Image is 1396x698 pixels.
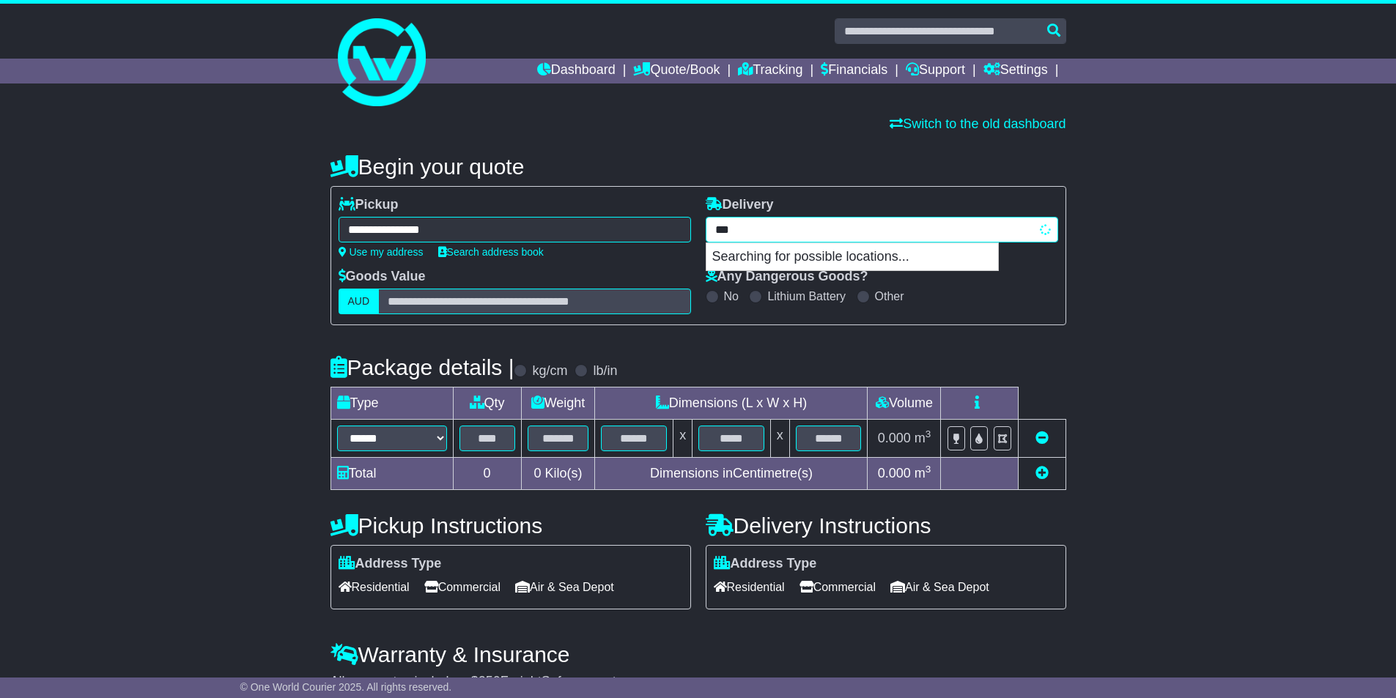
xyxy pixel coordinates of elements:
[770,420,789,458] td: x
[799,576,876,598] span: Commercial
[339,197,399,213] label: Pickup
[330,155,1066,179] h4: Begin your quote
[521,387,595,420] td: Weight
[724,289,739,303] label: No
[915,466,931,480] span: m
[438,246,544,258] a: Search address book
[339,269,426,285] label: Goods Value
[706,217,1058,242] typeahead: Please provide city
[533,466,541,480] span: 0
[339,289,380,314] label: AUD
[890,116,1066,131] a: Switch to the old dashboard
[595,458,868,490] td: Dimensions in Centimetre(s)
[330,642,1066,667] h4: Warranty & Insurance
[890,576,989,598] span: Air & Sea Depot
[875,289,904,303] label: Other
[532,363,567,379] label: kg/cm
[714,556,817,572] label: Address Type
[330,387,453,420] td: Type
[593,363,617,379] label: lb/in
[330,355,514,379] h4: Package details |
[339,576,410,598] span: Residential
[1035,466,1049,480] a: Add new item
[767,289,846,303] label: Lithium Battery
[339,246,424,258] a: Use my address
[479,674,501,688] span: 250
[633,59,720,83] a: Quote/Book
[706,513,1066,538] h4: Delivery Instructions
[339,556,442,572] label: Address Type
[706,269,868,285] label: Any Dangerous Goods?
[240,681,452,693] span: © One World Courier 2025. All rights reserved.
[330,674,1066,690] div: All our quotes include a $ FreightSafe warranty.
[673,420,693,458] td: x
[330,513,691,538] h4: Pickup Instructions
[926,428,931,439] sup: 3
[537,59,616,83] a: Dashboard
[1035,431,1049,445] a: Remove this item
[821,59,887,83] a: Financials
[714,576,785,598] span: Residential
[738,59,802,83] a: Tracking
[330,458,453,490] td: Total
[878,466,911,480] span: 0.000
[595,387,868,420] td: Dimensions (L x W x H)
[706,243,998,271] p: Searching for possible locations...
[915,431,931,445] span: m
[906,59,965,83] a: Support
[453,387,521,420] td: Qty
[453,458,521,490] td: 0
[706,197,774,213] label: Delivery
[521,458,595,490] td: Kilo(s)
[878,431,911,445] span: 0.000
[424,576,501,598] span: Commercial
[983,59,1048,83] a: Settings
[868,387,941,420] td: Volume
[926,464,931,475] sup: 3
[515,576,614,598] span: Air & Sea Depot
